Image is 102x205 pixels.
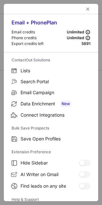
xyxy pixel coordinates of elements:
span: Unlimited [67,35,84,40]
span: New [60,101,71,107]
label: ContactOut Solutions [12,55,90,65]
label: Save Open Profiles [4,133,98,144]
label: Hide Sidebar [4,157,98,169]
label: Help & Support [12,194,90,205]
label: Find leads on any site [4,180,98,192]
span: Connect Integrations [21,112,90,118]
span: Lists [21,68,90,74]
span: Save Open Profiles [21,136,90,142]
span: Unlimited [67,30,84,35]
label: Lists [4,65,98,76]
span: Search Portal [21,79,90,85]
div: Email + Phone Plan [12,19,90,30]
label: AI Writer on Gmail [4,169,98,180]
label: Email Campaign [4,87,98,98]
div: Phone credits [12,35,67,40]
span: Data Enrichment [21,101,90,107]
span: Email Campaign [21,90,90,95]
label: Search Portal [4,76,98,87]
label: Connect Integrations [4,110,98,120]
div: Email credits [12,30,67,35]
button: right-button [10,6,17,12]
button: left-button [84,5,92,13]
span: Find leads on any site [21,183,79,189]
label: Data Enrichment New [4,98,98,110]
label: Extension Preference [12,147,90,157]
span: AI Writer on Gmail [21,172,79,177]
label: Bulk Save Prospects [12,123,90,133]
div: Export credits left [12,41,81,46]
div: 5891 [81,41,90,46]
span: Hide Sidebar [21,160,79,166]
